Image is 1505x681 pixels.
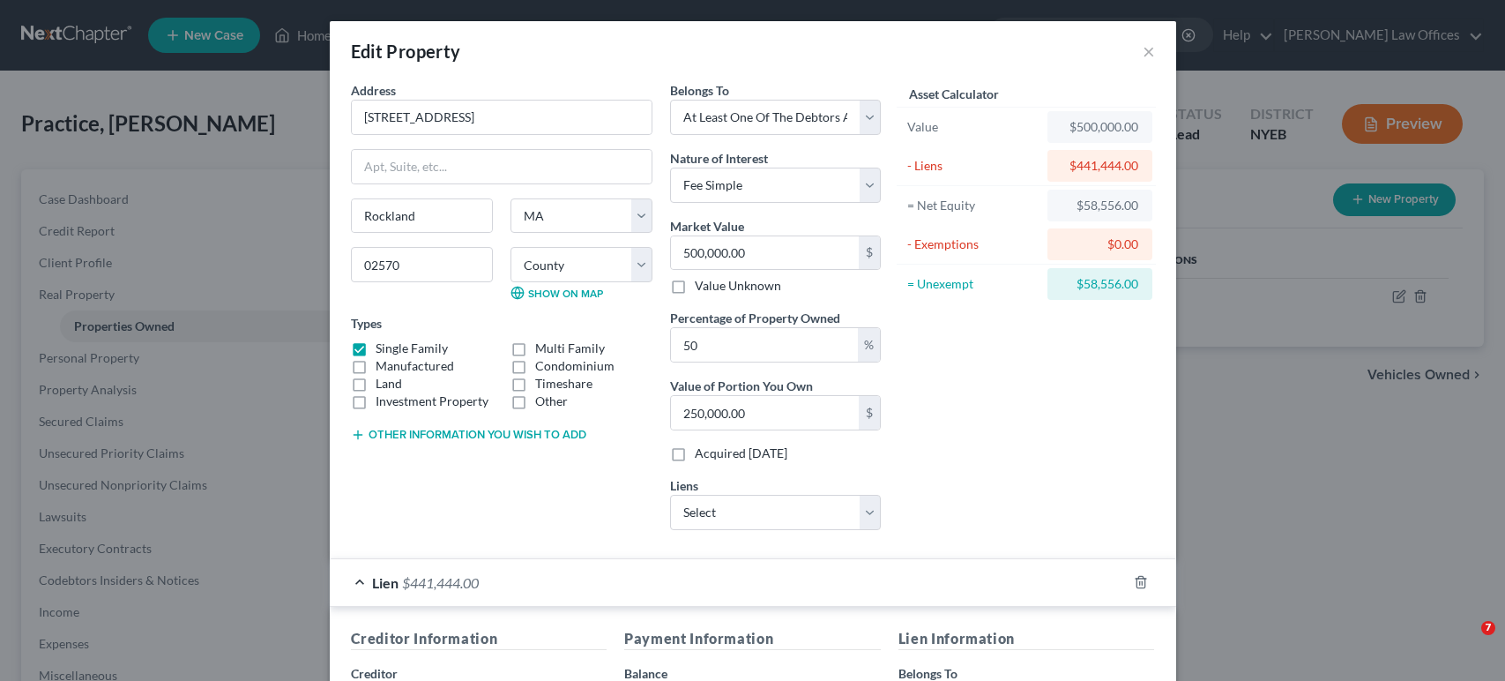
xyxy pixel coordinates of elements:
button: × [1143,41,1155,62]
label: Types [351,314,382,333]
input: 0.00 [671,236,859,270]
div: $ [859,396,880,430]
div: $500,000.00 [1062,118,1138,136]
span: 7 [1481,621,1495,635]
label: Timeshare [535,375,592,393]
label: Single Family [376,340,448,357]
label: Liens [670,476,698,495]
div: = Net Equity [907,197,1040,214]
h5: Lien Information [898,628,1155,650]
span: Lien [372,574,399,591]
label: Market Value [670,217,744,236]
div: - Liens [907,157,1040,175]
label: Asset Calculator [909,85,999,103]
label: Value of Portion You Own [670,377,813,395]
label: Nature of Interest [670,149,768,168]
div: $0.00 [1062,236,1138,253]
div: = Unexempt [907,275,1040,293]
div: - Exemptions [907,236,1040,253]
div: $441,444.00 [1062,157,1138,175]
h5: Creditor Information [351,628,607,650]
span: Address [351,83,396,98]
span: Creditor [351,666,398,681]
label: Investment Property [376,393,488,410]
span: $441,444.00 [402,574,479,591]
span: Belongs To [898,666,957,681]
div: $58,556.00 [1062,275,1138,293]
div: % [858,328,880,362]
a: Show on Map [510,286,603,300]
div: $58,556.00 [1062,197,1138,214]
input: Enter zip... [351,247,493,282]
input: Enter address... [352,101,652,134]
input: 0.00 [671,396,859,430]
div: Edit Property [351,39,461,64]
label: Manufactured [376,357,454,375]
label: Other [535,393,568,410]
label: Percentage of Property Owned [670,309,840,327]
label: Value Unknown [695,277,781,295]
h5: Payment Information [624,628,881,650]
div: Value [907,118,1040,136]
div: $ [859,236,880,270]
label: Acquired [DATE] [695,445,787,462]
input: 0.00 [671,328,858,362]
input: Apt, Suite, etc... [352,150,652,183]
input: Enter city... [352,199,492,233]
span: Belongs To [670,83,729,98]
label: Land [376,375,402,393]
label: Condominium [535,357,615,375]
label: Multi Family [535,340,605,357]
button: Other information you wish to add [351,428,586,442]
iframe: Intercom live chat [1445,621,1487,663]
